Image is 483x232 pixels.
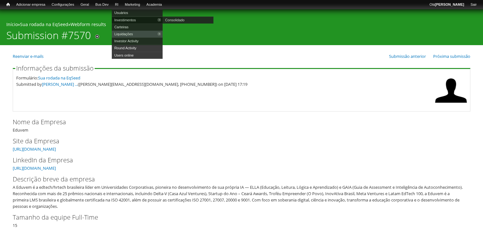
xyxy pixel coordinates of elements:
[16,75,432,81] div: Formulário:
[16,81,432,87] div: Submitted by ([PERSON_NAME][EMAIL_ADDRESS][DOMAIN_NAME], [PHONE_NUMBER]) on [DATE] 17:19
[70,21,106,27] a: Webform results
[13,165,56,171] a: [URL][DOMAIN_NAME]
[6,21,477,29] div: » »
[112,2,122,8] a: RI
[122,2,143,8] a: Marketing
[435,3,464,6] strong: [PERSON_NAME]
[13,136,460,146] label: Site da Empresa
[38,75,80,81] a: Sua rodada na EqSeed
[6,29,91,45] h1: Submission #7570
[467,2,480,8] a: Sair
[389,53,426,59] a: Submissão anterior
[49,2,77,8] a: Configurações
[77,2,92,8] a: Geral
[42,81,78,87] a: [PERSON_NAME] ...
[433,53,470,59] a: Próxima submissão
[13,184,466,209] div: A Eduvem é a edtech/hrtech brasileira líder em Universidades Corporativas, pioneira no desenvolvi...
[435,102,467,108] a: Ver perfil do usuário.
[3,2,13,8] a: Início
[13,53,44,59] a: Reenviar e-mails
[13,146,56,152] a: [URL][DOMAIN_NAME]
[435,75,467,106] img: Foto de Vladimir Nunan Ribeiro Soares
[13,213,460,222] label: Tamanho da equipe Full-Time
[13,213,470,229] div: 15
[13,174,460,184] label: Descrição breve da empresa
[15,65,95,72] legend: Informações da submissão
[13,155,460,165] label: LinkedIn da Empresa
[6,2,10,7] span: Início
[426,2,467,8] a: Olá[PERSON_NAME]
[143,2,165,8] a: Academia
[13,117,460,127] label: Nome da Empresa
[92,2,112,8] a: Bus Dev
[13,2,49,8] a: Adicionar empresa
[13,117,470,133] div: Eduvem
[20,21,68,27] a: Sua rodada na EqSeed
[6,21,18,27] a: Início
